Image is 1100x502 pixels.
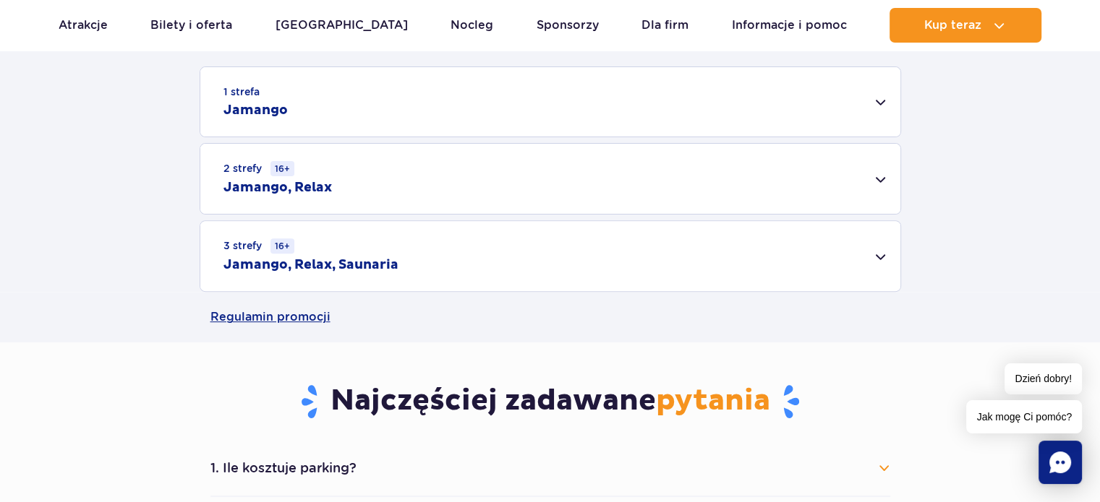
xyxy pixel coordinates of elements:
[890,8,1041,43] button: Kup teraz
[223,256,398,274] h2: Jamango, Relax, Saunaria
[732,8,847,43] a: Informacje i pomoc
[641,8,688,43] a: Dla firm
[223,85,260,99] small: 1 strefa
[59,8,108,43] a: Atrakcje
[270,238,294,254] small: 16+
[1039,441,1082,484] div: Chat
[451,8,493,43] a: Nocleg
[270,161,294,176] small: 16+
[210,383,890,420] h3: Najczęściej zadawane
[210,452,890,484] button: 1. Ile kosztuje parking?
[537,8,599,43] a: Sponsorzy
[924,19,981,32] span: Kup teraz
[223,102,288,119] h2: Jamango
[223,179,332,196] h2: Jamango, Relax
[276,8,408,43] a: [GEOGRAPHIC_DATA]
[223,238,294,254] small: 3 strefy
[656,383,770,419] span: pytania
[966,400,1082,433] span: Jak mogę Ci pomóc?
[223,161,294,176] small: 2 strefy
[150,8,232,43] a: Bilety i oferta
[210,292,890,342] a: Regulamin promocji
[1005,363,1082,394] span: Dzień dobry!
